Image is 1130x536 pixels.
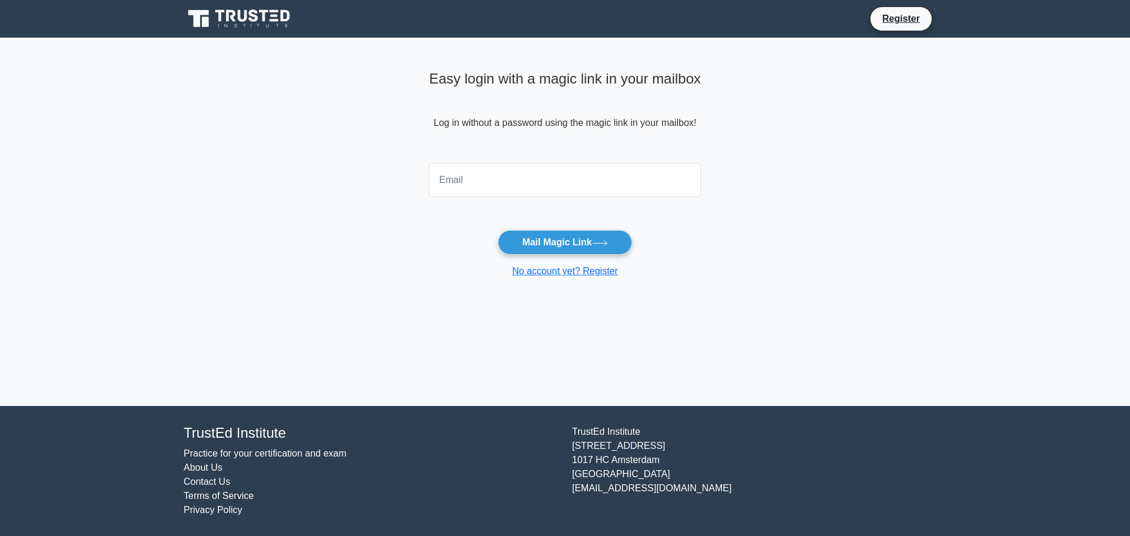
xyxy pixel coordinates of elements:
[512,266,618,276] a: No account yet? Register
[429,71,701,88] h4: Easy login with a magic link in your mailbox
[184,477,230,487] a: Contact Us
[184,448,347,458] a: Practice for your certification and exam
[875,11,927,26] a: Register
[184,425,558,442] h4: TrustEd Institute
[429,66,701,158] div: Log in without a password using the magic link in your mailbox!
[565,425,953,517] div: TrustEd Institute [STREET_ADDRESS] 1017 HC Amsterdam [GEOGRAPHIC_DATA] [EMAIL_ADDRESS][DOMAIN_NAME]
[184,505,242,515] a: Privacy Policy
[184,491,254,501] a: Terms of Service
[429,163,701,197] input: Email
[498,230,632,255] button: Mail Magic Link
[184,462,222,472] a: About Us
